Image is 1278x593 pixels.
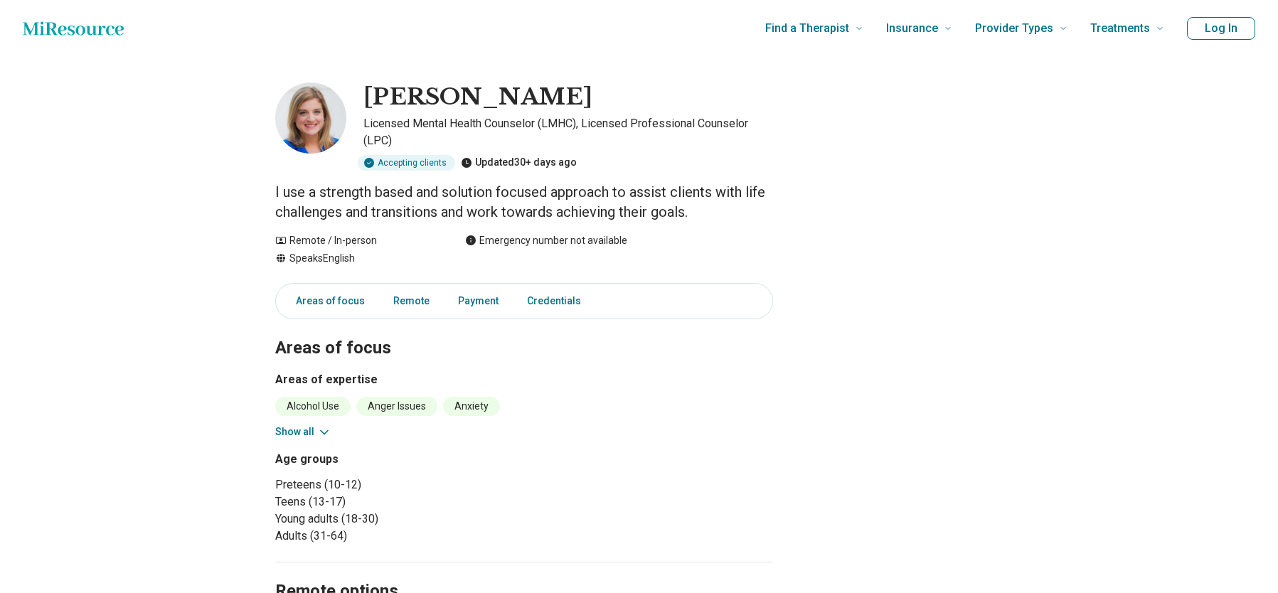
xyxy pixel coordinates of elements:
button: Show all [275,424,331,439]
span: Treatments [1090,18,1150,38]
span: Insurance [886,18,938,38]
div: Remote / In-person [275,233,437,248]
div: Accepting clients [358,155,455,171]
li: Anxiety [443,397,500,416]
li: Young adults (18-30) [275,511,518,528]
h1: [PERSON_NAME] [363,82,592,112]
a: Areas of focus [279,287,373,316]
a: Home page [23,14,124,43]
a: Payment [449,287,507,316]
div: Emergency number not available [465,233,627,248]
li: Teens (13-17) [275,493,518,511]
div: Updated 30+ days ago [461,155,577,171]
h2: Areas of focus [275,302,773,360]
p: Licensed Mental Health Counselor (LMHC), Licensed Professional Counselor (LPC) [363,115,773,149]
div: Speaks English [275,251,437,266]
h3: Age groups [275,451,518,468]
li: Adults (31-64) [275,528,518,545]
p: I use a strength based and solution focused approach to assist clients with life challenges and t... [275,182,773,222]
a: Remote [385,287,438,316]
button: Log In [1187,17,1255,40]
span: Provider Types [975,18,1053,38]
span: Find a Therapist [765,18,849,38]
li: Alcohol Use [275,397,351,416]
li: Anger Issues [356,397,437,416]
h3: Areas of expertise [275,371,773,388]
a: Credentials [518,287,598,316]
li: Preteens (10-12) [275,476,518,493]
img: Emily Tupps, Licensed Mental Health Counselor (LMHC) [275,82,346,154]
